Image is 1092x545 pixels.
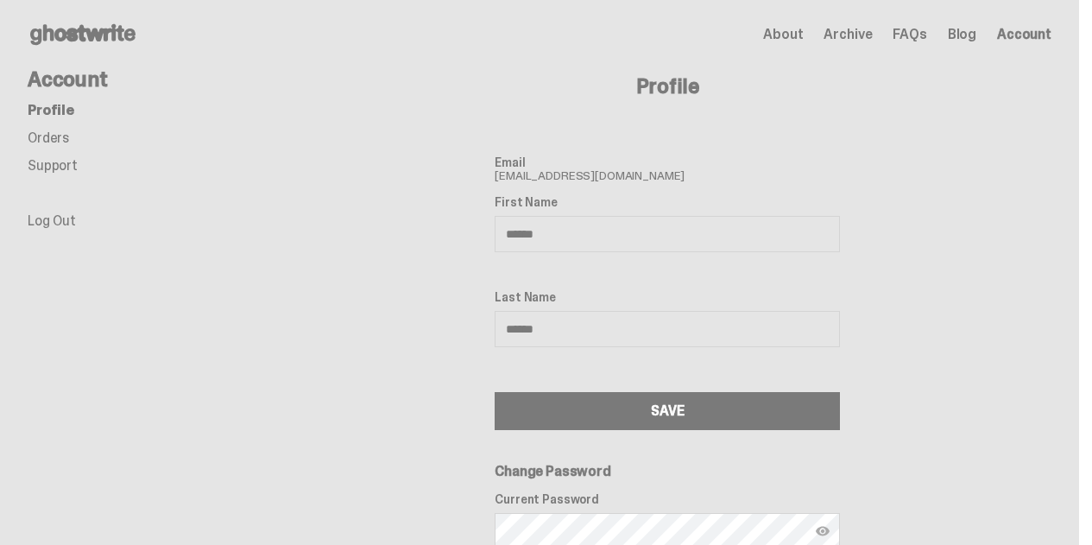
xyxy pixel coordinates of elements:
[495,155,840,181] span: [EMAIL_ADDRESS][DOMAIN_NAME]
[495,392,840,430] button: SAVE
[948,28,976,41] a: Blog
[816,524,830,538] img: Show password
[28,101,74,119] a: Profile
[495,290,840,304] label: Last Name
[824,28,872,41] a: Archive
[763,28,803,41] a: About
[28,212,76,230] a: Log Out
[893,28,926,41] a: FAQs
[495,492,840,506] label: Current Password
[28,129,69,147] a: Orders
[651,404,684,418] div: SAVE
[495,195,840,209] label: First Name
[28,69,284,90] h4: Account
[28,156,78,174] a: Support
[284,76,1052,97] h4: Profile
[495,465,840,478] h6: Change Password
[495,155,840,169] label: Email
[997,28,1051,41] a: Account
